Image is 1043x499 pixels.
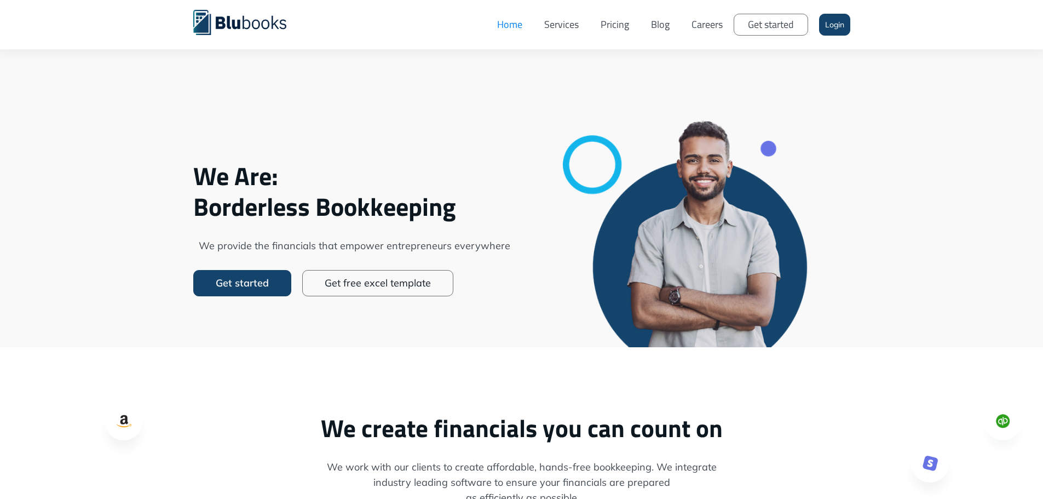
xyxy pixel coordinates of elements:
[193,160,516,191] span: We Are:
[734,14,808,36] a: Get started
[193,8,303,35] a: home
[193,191,516,222] span: Borderless Bookkeeping
[640,8,681,41] a: Blog
[193,270,291,296] a: Get started
[819,14,850,36] a: Login
[486,8,533,41] a: Home
[681,8,734,41] a: Careers
[590,8,640,41] a: Pricing
[193,460,850,475] span: We work with our clients to create affordable, hands-free bookkeeping. We integrate
[193,238,516,254] span: We provide the financials that empower entrepreneurs everywhere
[193,413,850,443] h2: We create financials you can count on
[533,8,590,41] a: Services
[193,475,850,490] span: industry leading software to ensure your financials are prepared
[302,270,453,296] a: Get free excel template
